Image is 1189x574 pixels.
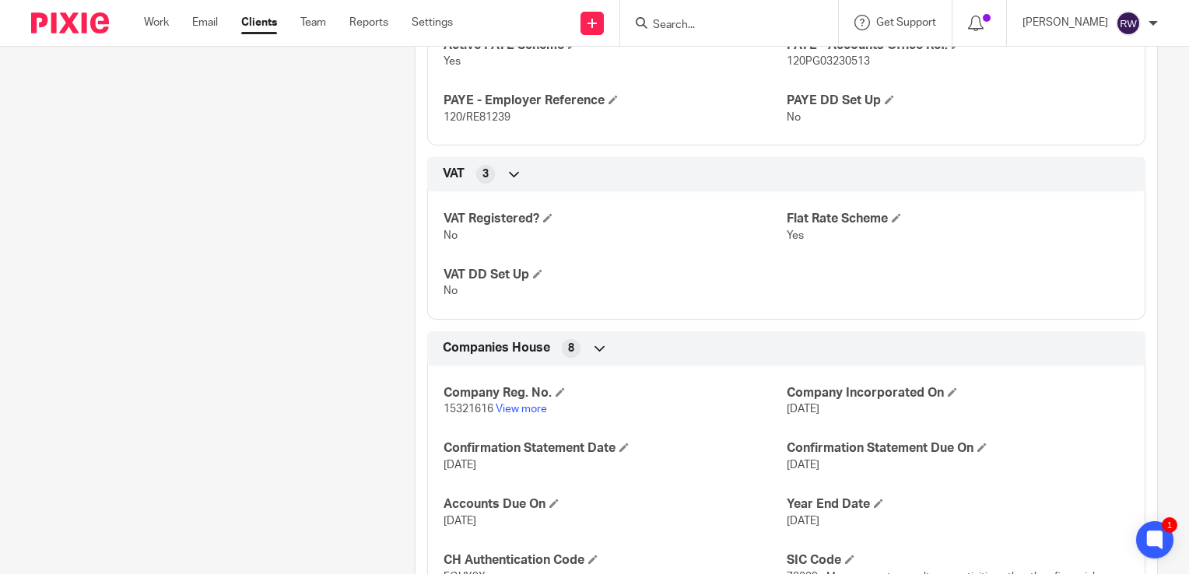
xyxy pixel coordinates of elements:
h4: Company Reg. No. [444,385,786,401]
a: Settings [412,15,453,30]
span: 15321616 [444,404,493,415]
h4: Company Incorporated On [787,385,1129,401]
span: [DATE] [444,460,476,471]
span: 3 [482,166,489,182]
span: VAT [443,166,465,182]
a: Team [300,15,326,30]
img: Pixie [31,12,109,33]
h4: Flat Rate Scheme [787,211,1129,227]
a: Email [192,15,218,30]
span: 8 [568,341,574,356]
span: 120/RE81239 [444,112,510,123]
span: No [444,285,458,296]
a: Clients [241,15,277,30]
h4: PAYE - Employer Reference [444,93,786,109]
span: [DATE] [444,516,476,527]
h4: PAYE DD Set Up [787,93,1129,109]
input: Search [651,19,791,33]
div: 1 [1162,517,1177,533]
span: Companies House [443,340,550,356]
span: 120PG03230513 [787,56,870,67]
h4: Accounts Due On [444,496,786,513]
h4: Confirmation Statement Date [444,440,786,457]
a: Work [144,15,169,30]
span: Yes [787,230,804,241]
span: No [444,230,458,241]
p: [PERSON_NAME] [1022,15,1108,30]
span: No [787,112,801,123]
h4: Confirmation Statement Due On [787,440,1129,457]
h4: SIC Code [787,552,1129,569]
span: [DATE] [787,460,819,471]
span: Get Support [876,17,936,28]
a: Reports [349,15,388,30]
a: View more [496,404,547,415]
img: svg%3E [1116,11,1141,36]
h4: CH Authentication Code [444,552,786,569]
span: Yes [444,56,461,67]
h4: VAT Registered? [444,211,786,227]
h4: Year End Date [787,496,1129,513]
span: [DATE] [787,404,819,415]
h4: VAT DD Set Up [444,267,786,283]
span: [DATE] [787,516,819,527]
